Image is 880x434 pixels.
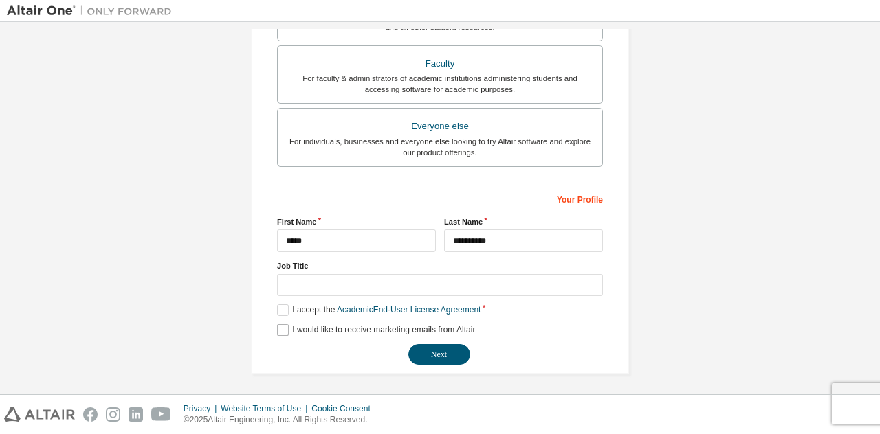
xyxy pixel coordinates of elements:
[277,324,475,336] label: I would like to receive marketing emails from Altair
[286,136,594,158] div: For individuals, businesses and everyone else looking to try Altair software and explore our prod...
[337,305,481,315] a: Academic End-User License Agreement
[277,260,603,271] label: Job Title
[7,4,179,18] img: Altair One
[151,407,171,422] img: youtube.svg
[286,73,594,95] div: For faculty & administrators of academic institutions administering students and accessing softwa...
[277,216,436,227] label: First Name
[129,407,143,422] img: linkedin.svg
[408,344,470,365] button: Next
[311,403,378,414] div: Cookie Consent
[277,187,603,209] div: Your Profile
[277,304,481,316] label: I accept the
[286,54,594,73] div: Faculty
[444,216,603,227] label: Last Name
[184,414,379,426] p: © 2025 Altair Engineering, Inc. All Rights Reserved.
[106,407,120,422] img: instagram.svg
[83,407,98,422] img: facebook.svg
[221,403,311,414] div: Website Terms of Use
[286,117,594,136] div: Everyone else
[184,403,221,414] div: Privacy
[4,407,75,422] img: altair_logo.svg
